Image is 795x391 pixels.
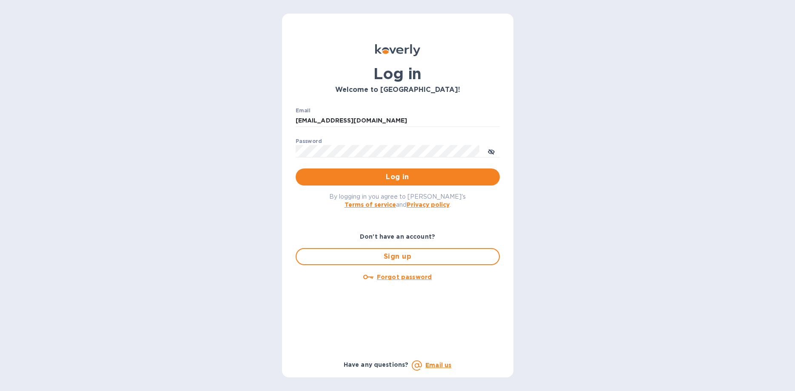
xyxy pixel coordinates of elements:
[345,201,396,208] a: Terms of service
[329,193,466,208] span: By logging in you agree to [PERSON_NAME]'s and .
[296,108,311,113] label: Email
[296,114,500,127] input: Enter email address
[377,274,432,280] u: Forgot password
[296,248,500,265] button: Sign up
[303,251,492,262] span: Sign up
[407,201,450,208] a: Privacy policy
[375,44,420,56] img: Koverly
[483,143,500,160] button: toggle password visibility
[296,65,500,83] h1: Log in
[360,233,435,240] b: Don't have an account?
[296,139,322,144] label: Password
[344,361,409,368] b: Have any questions?
[425,362,451,368] a: Email us
[302,172,493,182] span: Log in
[296,86,500,94] h3: Welcome to [GEOGRAPHIC_DATA]!
[296,168,500,186] button: Log in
